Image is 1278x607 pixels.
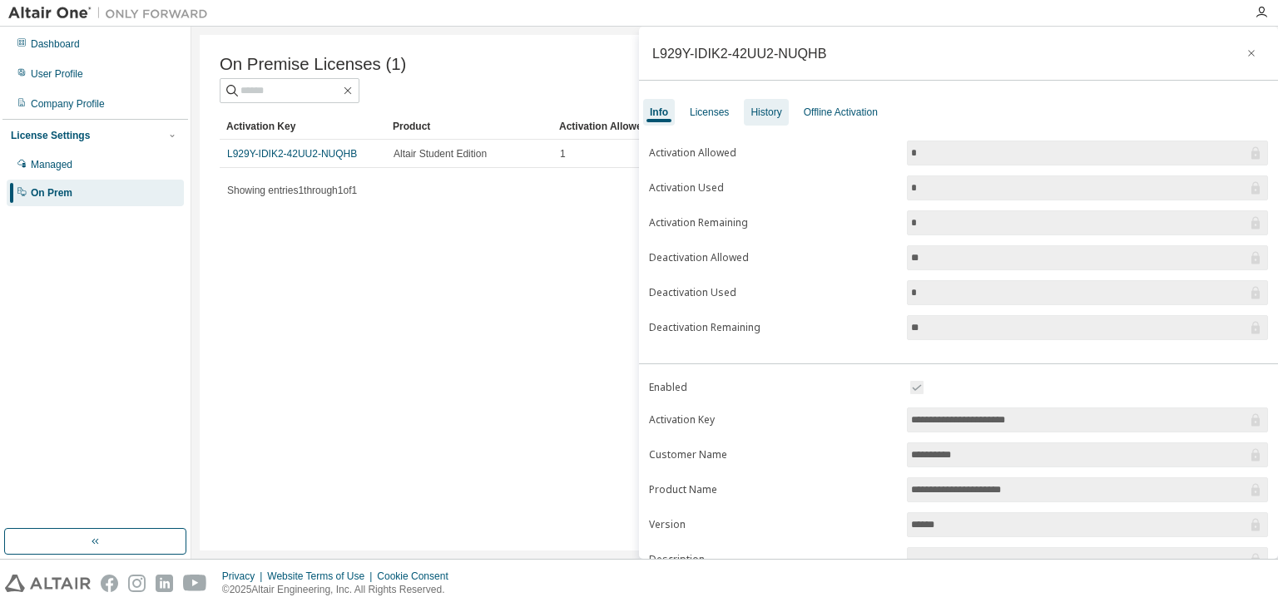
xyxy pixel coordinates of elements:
[11,129,90,142] div: License Settings
[5,575,91,592] img: altair_logo.svg
[393,113,546,140] div: Product
[560,147,566,160] span: 1
[226,113,379,140] div: Activation Key
[649,518,897,531] label: Version
[649,448,897,461] label: Customer Name
[220,55,406,74] span: On Premise Licenses (1)
[227,148,357,160] a: L929Y-IDIK2-42UU2-NUQHB
[227,185,357,196] span: Showing entries 1 through 1 of 1
[750,106,781,119] div: History
[649,251,897,264] label: Deactivation Allowed
[267,570,377,583] div: Website Terms of Use
[690,106,729,119] div: Licenses
[183,575,207,592] img: youtube.svg
[649,553,897,566] label: Description
[222,583,458,597] p: © 2025 Altair Engineering, Inc. All Rights Reserved.
[649,181,897,195] label: Activation Used
[101,575,118,592] img: facebook.svg
[652,47,826,60] div: L929Y-IDIK2-42UU2-NUQHB
[31,186,72,200] div: On Prem
[31,158,72,171] div: Managed
[649,146,897,160] label: Activation Allowed
[559,113,712,140] div: Activation Allowed
[649,413,897,427] label: Activation Key
[128,575,146,592] img: instagram.svg
[31,97,105,111] div: Company Profile
[8,5,216,22] img: Altair One
[649,483,897,496] label: Product Name
[649,286,897,299] label: Deactivation Used
[650,106,668,119] div: Info
[804,106,878,119] div: Offline Activation
[394,147,487,160] span: Altair Student Edition
[649,216,897,229] label: Activation Remaining
[377,570,458,583] div: Cookie Consent
[31,37,80,51] div: Dashboard
[222,570,267,583] div: Privacy
[649,381,897,394] label: Enabled
[156,575,173,592] img: linkedin.svg
[31,67,83,81] div: User Profile
[649,321,897,334] label: Deactivation Remaining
